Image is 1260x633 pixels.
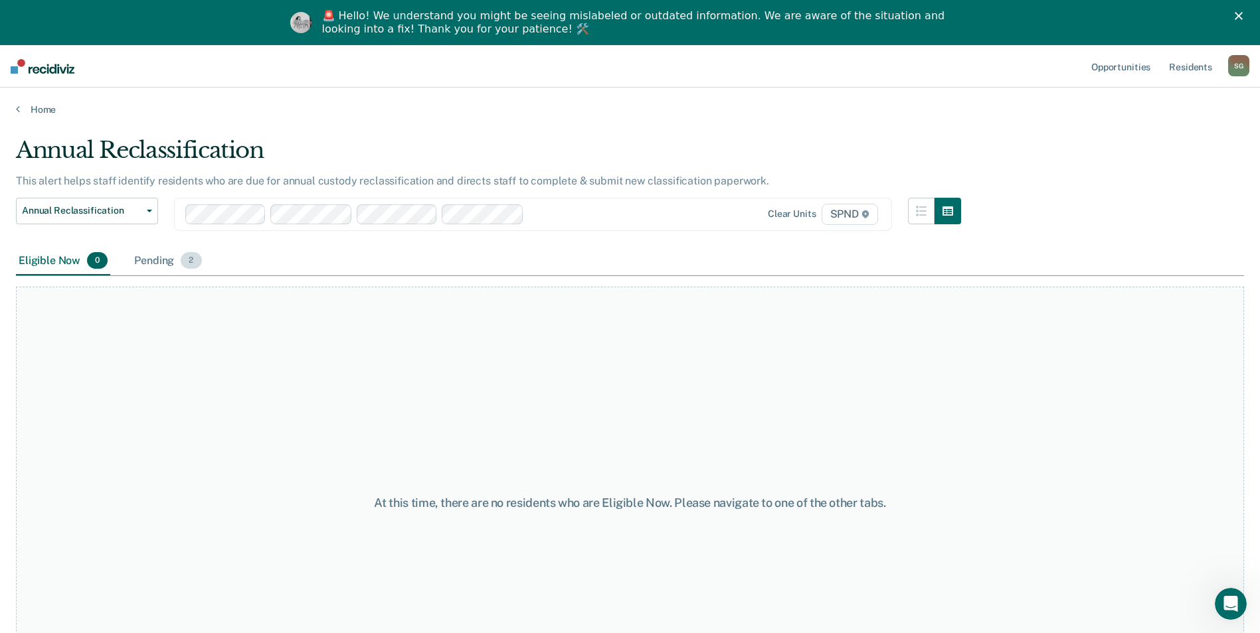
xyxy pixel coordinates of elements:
[1166,45,1215,88] a: Residents
[132,247,204,276] div: Pending2
[1235,12,1248,20] div: Close
[16,104,1244,115] a: Home
[1089,45,1153,88] a: Opportunities
[822,204,878,225] span: SPND
[87,252,108,269] span: 0
[11,59,74,74] img: Recidiviz
[323,496,937,510] div: At this time, there are no residents who are Eligible Now. Please navigate to one of the other tabs.
[22,205,141,216] span: Annual Reclassification
[1215,588,1247,620] iframe: Intercom live chat
[16,175,769,187] p: This alert helps staff identify residents who are due for annual custody reclassification and dir...
[16,137,961,175] div: Annual Reclassification
[322,9,949,36] div: 🚨 Hello! We understand you might be seeing mislabeled or outdated information. We are aware of th...
[768,208,816,220] div: Clear units
[181,252,201,269] span: 2
[1228,55,1249,76] button: SG
[16,198,158,224] button: Annual Reclassification
[1228,55,1249,76] div: S G
[290,12,312,33] img: Profile image for Kim
[16,247,110,276] div: Eligible Now0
